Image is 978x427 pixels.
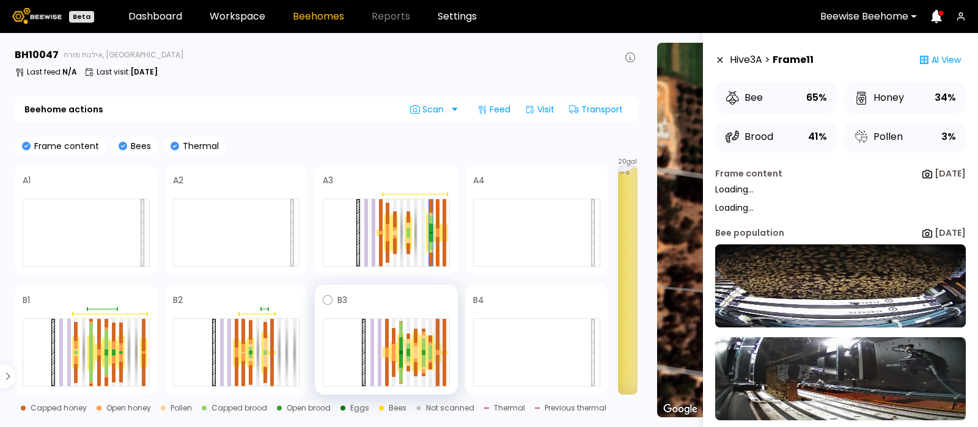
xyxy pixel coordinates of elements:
b: [DATE] [935,167,966,180]
p: Bees [127,142,151,150]
img: Google [660,401,700,417]
div: Honey [854,90,904,105]
div: Bees [389,404,406,412]
div: Pollen [854,130,903,144]
h4: B2 [173,296,183,304]
div: Visit [520,100,559,119]
p: Thermal [179,142,219,150]
div: 3% [941,128,956,145]
h4: A3 [323,176,333,184]
p: Loading... [715,203,966,212]
strong: Frame 11 [773,53,814,67]
a: Open this area in Google Maps (opens a new window) [660,401,700,417]
div: Capped brood [211,404,267,412]
div: 41% [808,128,827,145]
div: AI View [914,48,966,72]
b: N/A [62,67,77,77]
div: Bee [725,90,763,105]
p: Loading... [715,185,966,194]
span: Scan [410,104,448,114]
div: Capped honey [31,404,87,412]
h4: A2 [173,176,183,184]
p: Frame content [31,142,99,150]
a: Settings [438,12,477,21]
div: 65% [806,89,827,106]
h4: B3 [337,296,347,304]
a: Workspace [210,12,265,21]
div: Bee population [715,227,784,239]
div: Pollen [171,404,192,412]
span: 20 gal [618,159,637,165]
div: Feed [472,100,515,119]
p: Last feed : [27,68,77,76]
b: [DATE] [130,67,158,77]
h4: B1 [23,296,30,304]
span: אילנות מזרח, [GEOGRAPHIC_DATA] [64,51,184,59]
a: Beehomes [293,12,344,21]
div: Eggs [350,404,369,412]
img: Beewise logo [12,8,62,24]
div: Hive 3 A > [730,48,814,72]
div: Transport [564,100,628,119]
h3: BH 10047 [15,50,59,60]
b: Beehome actions [24,105,103,114]
div: Not scanned [426,404,474,412]
h4: A4 [473,176,485,184]
div: Open honey [106,404,151,412]
div: Frame content [715,167,782,180]
div: Brood [725,130,773,144]
div: Previous thermal [545,404,606,412]
b: [DATE] [935,227,966,239]
div: Beta [69,11,94,23]
div: Thermal [494,404,525,412]
h4: A1 [23,176,31,184]
a: Dashboard [128,12,182,21]
h4: B4 [473,296,484,304]
p: Last visit : [97,68,158,76]
div: 34% [935,89,956,106]
img: 20250825_101539_0300-a-1944-back-10047-AHCXXXHH.jpg [715,337,966,420]
span: Reports [372,12,410,21]
div: Open brood [287,404,331,412]
img: 20250825_101539_0300-a-1944-front-10047-AHCXXXHH.jpg [715,244,966,327]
